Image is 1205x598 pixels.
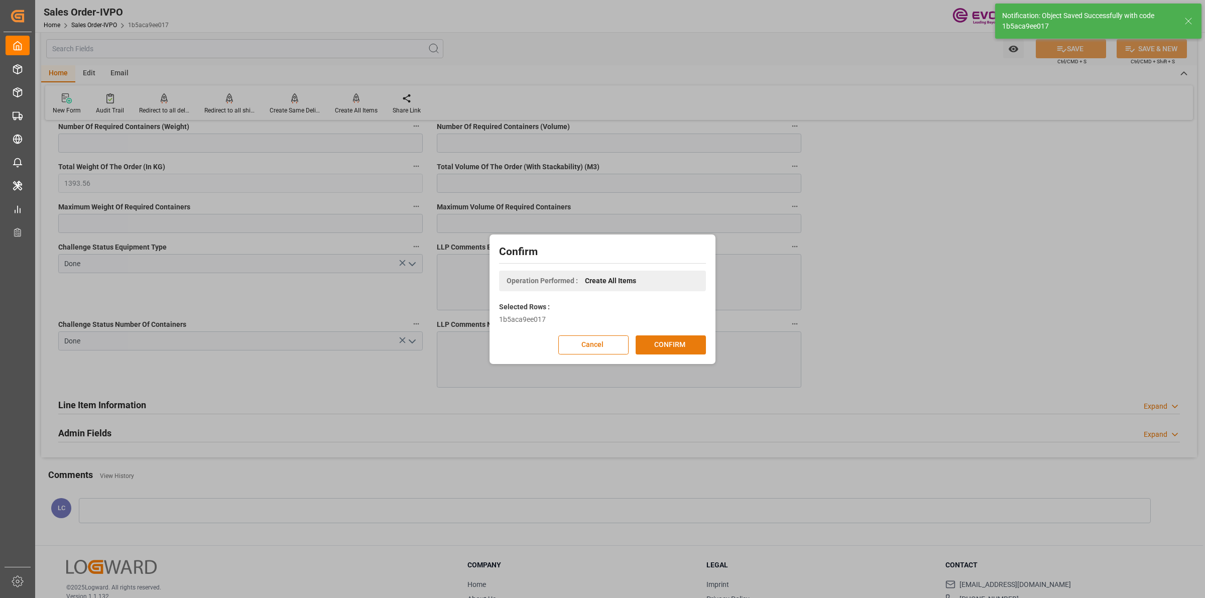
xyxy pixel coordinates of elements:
div: Notification: Object Saved Successfully with code 1b5aca9ee017 [1002,11,1175,32]
button: CONFIRM [636,335,706,354]
div: 1b5aca9ee017 [499,314,706,325]
label: Selected Rows : [499,302,550,312]
button: Cancel [558,335,629,354]
span: Create All Items [585,276,636,286]
span: Operation Performed : [507,276,578,286]
h2: Confirm [499,244,706,260]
